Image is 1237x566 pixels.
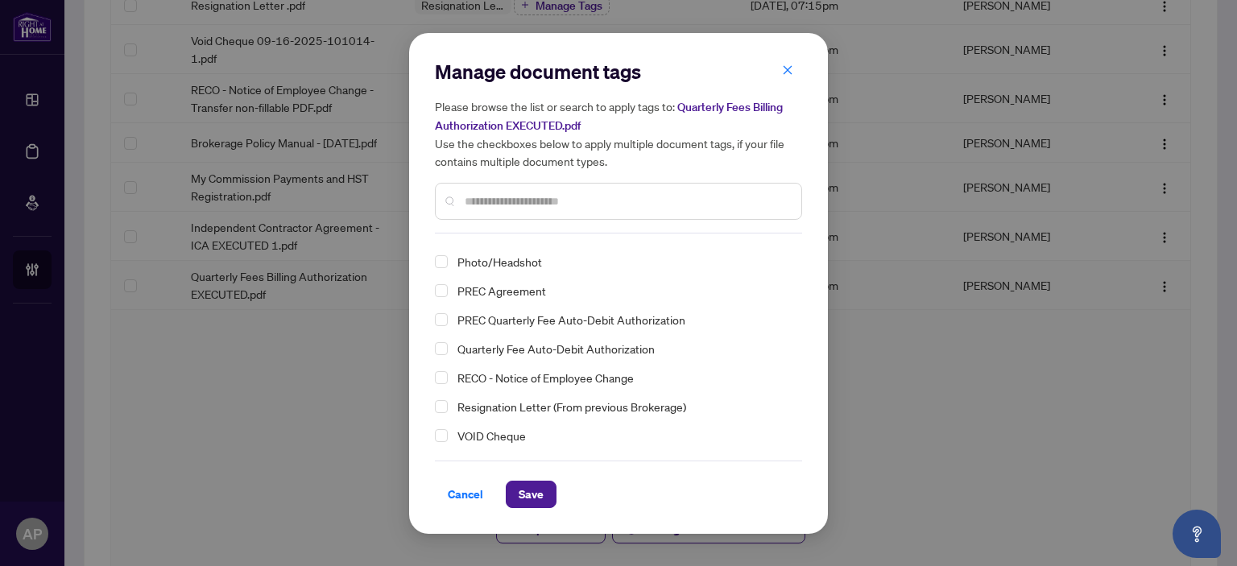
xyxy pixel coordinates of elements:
span: Cancel [448,481,483,507]
span: close [782,64,793,76]
span: Select Photo/Headshot [435,255,448,268]
span: Quarterly Fee Auto-Debit Authorization [451,339,792,358]
span: Select Quarterly Fee Auto-Debit Authorization [435,342,448,355]
span: PREC Quarterly Fee Auto-Debit Authorization [451,310,792,329]
span: RECO - Notice of Employee Change [451,368,792,387]
span: PREC Agreement [451,281,792,300]
span: VOID Cheque [457,426,526,445]
span: Select PREC Quarterly Fee Auto-Debit Authorization [435,313,448,326]
span: RECO - Notice of Employee Change [457,368,634,387]
span: Select PREC Agreement [435,284,448,297]
h5: Please browse the list or search to apply tags to: Use the checkboxes below to apply multiple doc... [435,97,802,170]
button: Cancel [435,481,496,508]
span: Select VOID Cheque [435,429,448,442]
span: Quarterly Fees Billing Authorization EXECUTED.pdf [435,100,783,133]
span: Quarterly Fee Auto-Debit Authorization [457,339,655,358]
span: Resignation Letter (From previous Brokerage) [457,397,686,416]
span: VOID Cheque [451,426,792,445]
span: Photo/Headshot [457,252,542,271]
span: Select RECO - Notice of Employee Change [435,371,448,384]
span: PREC Agreement [457,281,546,300]
span: Save [519,481,544,507]
span: Resignation Letter (From previous Brokerage) [451,397,792,416]
span: Select Resignation Letter (From previous Brokerage) [435,400,448,413]
span: PREC Quarterly Fee Auto-Debit Authorization [457,310,685,329]
h2: Manage document tags [435,59,802,85]
span: Photo/Headshot [451,252,792,271]
button: Save [506,481,556,508]
button: Open asap [1173,510,1221,558]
